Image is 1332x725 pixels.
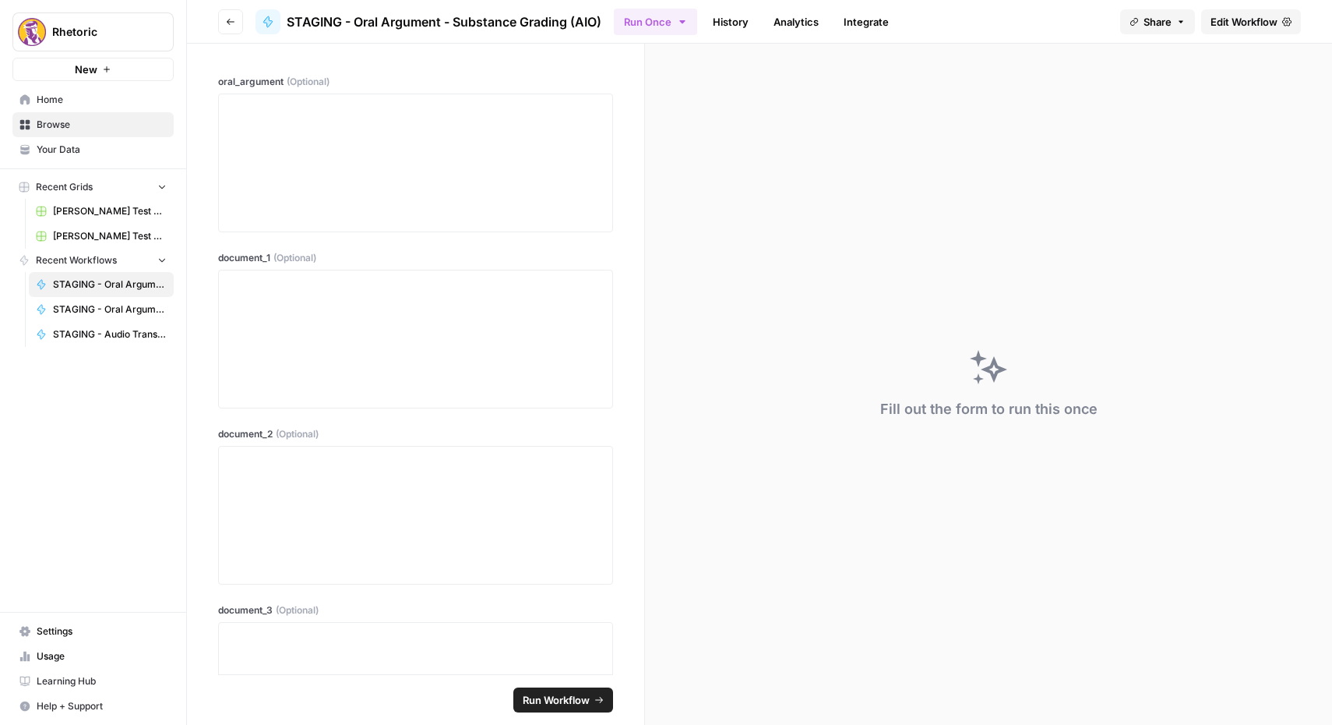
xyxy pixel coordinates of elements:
a: [PERSON_NAME] Test Workflow - Copilot Example Grid [29,199,174,224]
span: Your Data [37,143,167,157]
span: Rhetoric [52,24,146,40]
span: STAGING - Audio Transcribe [53,327,167,341]
button: Run Once [614,9,697,35]
a: Learning Hub [12,669,174,694]
button: Help + Support [12,694,174,719]
span: Share [1143,14,1172,30]
div: Fill out the form to run this once [880,398,1098,420]
span: Settings [37,624,167,638]
button: New [12,58,174,81]
span: STAGING - Oral Argument - Style Grading (AIO) [53,302,167,317]
button: Share [1120,9,1195,34]
span: Help + Support [37,699,167,713]
a: Your Data [12,137,174,162]
a: Edit Workflow [1201,9,1301,34]
a: Settings [12,619,174,644]
span: Run Workflow [523,692,590,708]
a: STAGING - Audio Transcribe [29,322,174,347]
span: Learning Hub [37,674,167,688]
span: (Optional) [276,427,319,441]
img: Rhetoric Logo [18,18,46,46]
button: Workspace: Rhetoric [12,12,174,51]
a: STAGING - Oral Argument - Substance Grading (AIO) [255,9,601,34]
label: document_2 [218,427,613,441]
label: oral_argument [218,75,613,89]
span: Recent Workflows [36,253,117,267]
a: Home [12,87,174,112]
label: document_3 [218,603,613,617]
span: Browse [37,118,167,132]
span: (Optional) [276,603,319,617]
span: Edit Workflow [1210,14,1277,30]
span: (Optional) [287,75,329,89]
button: Recent Grids [12,175,174,199]
a: [PERSON_NAME] Test Workflow - SERP Overview Grid [29,224,174,249]
span: Recent Grids [36,180,93,194]
span: New [75,62,97,77]
a: Analytics [764,9,828,34]
span: Usage [37,649,167,663]
button: Recent Workflows [12,249,174,272]
span: (Optional) [273,251,316,265]
span: Home [37,93,167,107]
span: [PERSON_NAME] Test Workflow - SERP Overview Grid [53,229,167,243]
a: STAGING - Oral Argument - Substance Grading (AIO) [29,272,174,297]
button: Run Workflow [513,688,613,713]
a: Browse [12,112,174,137]
span: [PERSON_NAME] Test Workflow - Copilot Example Grid [53,204,167,218]
span: STAGING - Oral Argument - Substance Grading (AIO) [53,278,167,292]
a: Integrate [834,9,898,34]
label: document_1 [218,251,613,265]
a: Usage [12,644,174,669]
span: STAGING - Oral Argument - Substance Grading (AIO) [287,12,601,31]
a: History [703,9,758,34]
a: STAGING - Oral Argument - Style Grading (AIO) [29,297,174,322]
